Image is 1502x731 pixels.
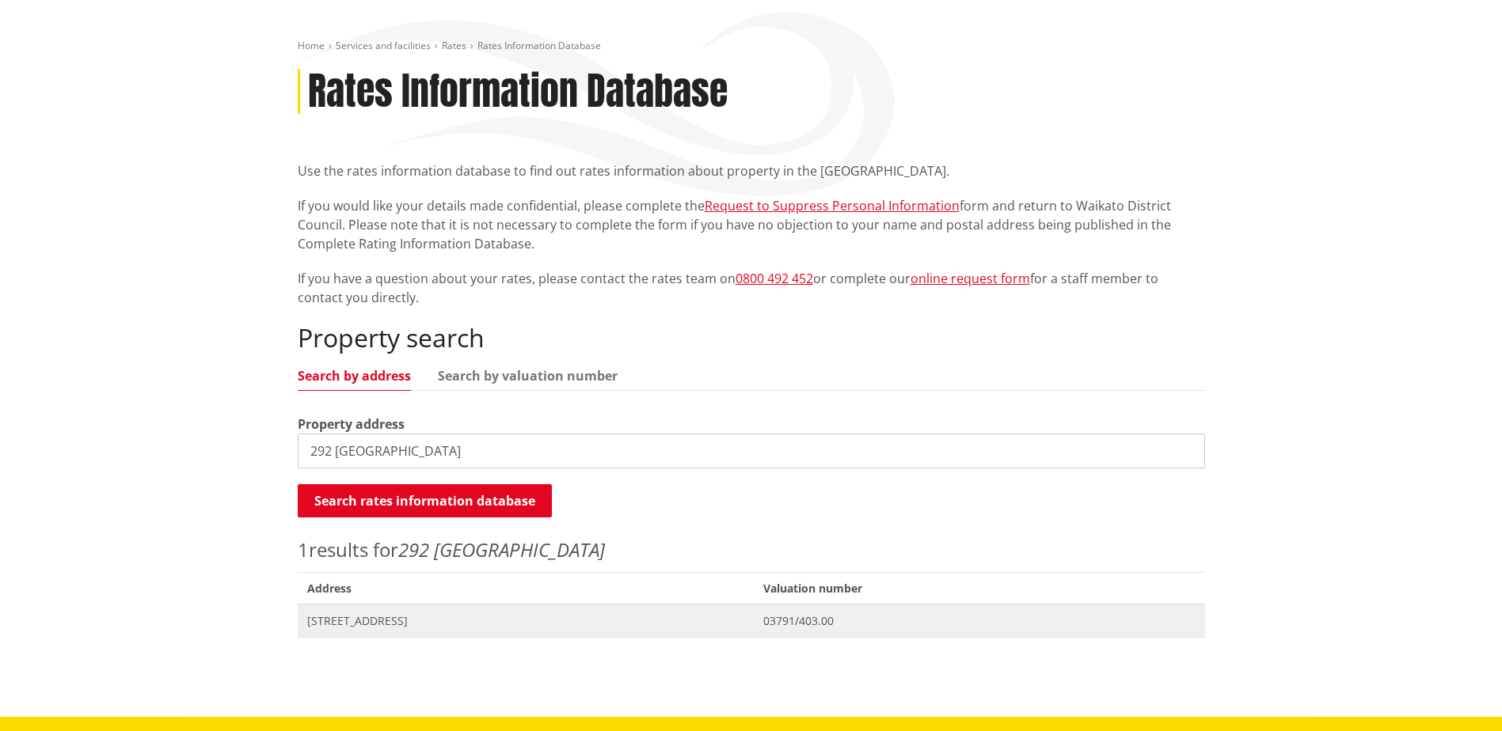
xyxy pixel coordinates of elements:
[298,369,411,382] a: Search by address
[398,536,605,562] em: 292 [GEOGRAPHIC_DATA]
[298,604,1205,637] a: [STREET_ADDRESS] 03791/403.00
[298,434,1205,468] input: e.g. Duke Street NGARUAWAHIA
[298,484,552,517] button: Search rates information database
[763,613,1195,629] span: 03791/403.00
[307,613,745,629] span: [STREET_ADDRESS]
[442,39,466,52] a: Rates
[298,572,755,604] span: Address
[1429,665,1486,722] iframe: Messenger Launcher
[298,536,309,562] span: 1
[298,536,1205,564] p: results for
[298,269,1205,307] p: If you have a question about your rates, please contact the rates team on or complete our for a s...
[298,196,1205,253] p: If you would like your details made confidential, please complete the form and return to Waikato ...
[911,270,1030,287] a: online request form
[298,161,1205,180] p: Use the rates information database to find out rates information about property in the [GEOGRAPHI...
[298,323,1205,353] h2: Property search
[705,197,960,214] a: Request to Suppress Personal Information
[298,415,405,434] label: Property address
[754,572,1204,604] span: Valuation number
[736,270,813,287] a: 0800 492 452
[298,40,1205,53] nav: breadcrumb
[298,39,325,52] a: Home
[336,39,431,52] a: Services and facilities
[477,39,601,52] span: Rates Information Database
[308,69,728,115] h1: Rates Information Database
[438,369,618,382] a: Search by valuation number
